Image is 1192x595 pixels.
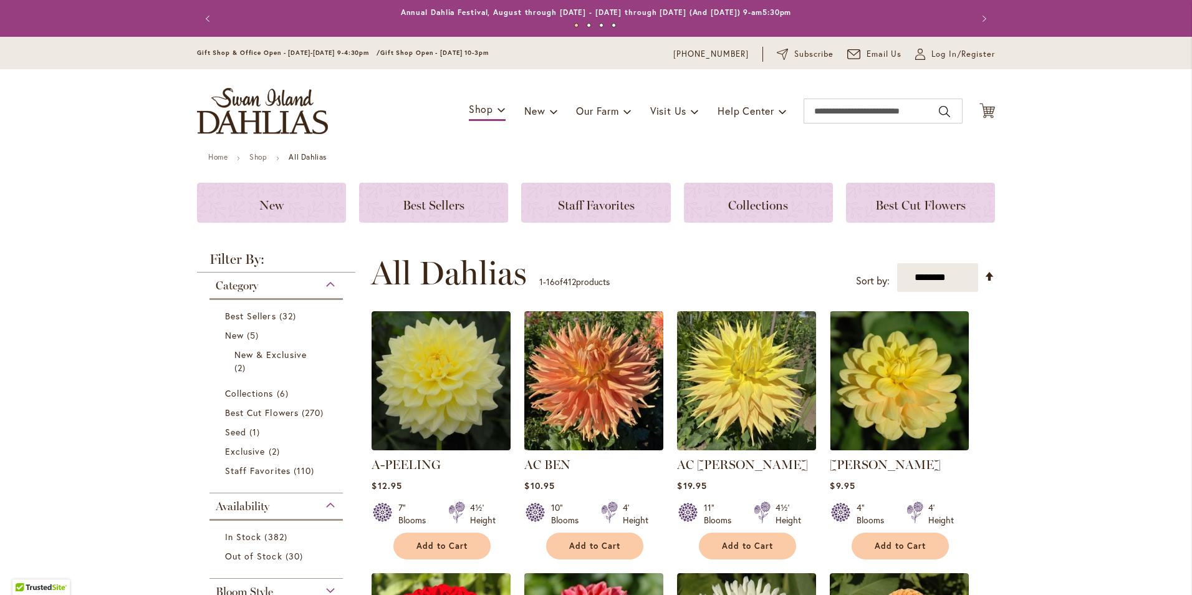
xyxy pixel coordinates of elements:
span: Best Cut Flowers [225,407,299,418]
img: A-Peeling [372,311,511,450]
a: AC BEN [524,457,570,472]
a: In Stock 382 [225,530,330,543]
a: [PHONE_NUMBER] [673,48,749,60]
button: Add to Cart [546,533,643,559]
span: Exclusive [225,445,265,457]
span: Out of Stock [225,550,282,562]
a: Staff Favorites [225,464,330,477]
button: Add to Cart [852,533,949,559]
img: AHOY MATEY [830,311,969,450]
span: All Dahlias [371,254,527,292]
span: Best Cut Flowers [875,198,966,213]
a: New &amp; Exclusive [234,348,321,374]
button: 3 of 4 [599,23,603,27]
span: 1 [249,425,263,438]
a: New [225,329,330,342]
div: 4" Blooms [857,501,892,526]
span: $10.95 [524,480,554,491]
span: 270 [302,406,327,419]
a: Best Sellers [359,183,508,223]
span: Best Sellers [403,198,464,213]
a: A-Peeling [372,441,511,453]
span: 32 [279,309,299,322]
a: store logo [197,88,328,134]
span: 2 [234,361,249,374]
span: New [225,329,244,341]
strong: Filter By: [197,253,355,273]
a: Collections [225,387,330,400]
span: $19.95 [677,480,706,491]
div: 7" Blooms [398,501,433,526]
a: Email Us [847,48,902,60]
p: - of products [539,272,610,292]
a: Best Sellers [225,309,330,322]
span: 16 [546,276,555,288]
a: Seed [225,425,330,438]
span: Staff Favorites [225,465,291,476]
a: Shop [249,152,267,162]
span: $9.95 [830,480,855,491]
a: AC Jeri [677,441,816,453]
span: 6 [277,387,292,400]
span: Seed [225,426,246,438]
span: Add to Cart [875,541,926,551]
a: Staff Favorites [521,183,670,223]
button: Next [970,6,995,31]
a: Collections [684,183,833,223]
label: Sort by: [856,269,890,293]
span: Availability [216,500,269,513]
span: Add to Cart [722,541,773,551]
span: Visit Us [650,104,686,117]
span: Collections [728,198,788,213]
strong: All Dahlias [289,152,327,162]
a: AC [PERSON_NAME] [677,457,808,472]
span: 412 [563,276,576,288]
span: New [524,104,545,117]
button: 4 of 4 [612,23,616,27]
span: Best Sellers [225,310,276,322]
a: Subscribe [777,48,834,60]
a: Annual Dahlia Festival, August through [DATE] - [DATE] through [DATE] (And [DATE]) 9-am5:30pm [401,7,792,17]
img: AC BEN [524,311,663,450]
a: [PERSON_NAME] [830,457,941,472]
span: Our Farm [576,104,618,117]
span: New [259,198,284,213]
span: $12.95 [372,480,401,491]
span: Help Center [718,104,774,117]
a: Best Cut Flowers [225,406,330,419]
span: 30 [286,549,306,563]
a: New [197,183,346,223]
span: In Stock [225,531,261,543]
span: New & Exclusive [234,349,307,360]
a: Out of Stock 30 [225,549,330,563]
span: 1 [539,276,543,288]
a: Home [208,152,228,162]
span: 2 [269,445,283,458]
a: A-PEELING [372,457,441,472]
div: 4½' Height [470,501,496,526]
img: AC Jeri [677,311,816,450]
a: Best Cut Flowers [846,183,995,223]
span: Shop [469,102,493,115]
span: Staff Favorites [558,198,635,213]
button: 1 of 4 [574,23,579,27]
span: Category [216,279,258,293]
button: Previous [197,6,222,31]
span: Add to Cart [416,541,468,551]
div: 4' Height [928,501,954,526]
div: 4' Height [623,501,648,526]
span: Log In/Register [931,48,995,60]
span: Gift Shop & Office Open - [DATE]-[DATE] 9-4:30pm / [197,49,380,57]
span: Subscribe [794,48,834,60]
span: Collections [225,387,274,399]
span: Gift Shop Open - [DATE] 10-3pm [380,49,489,57]
a: AHOY MATEY [830,441,969,453]
button: Add to Cart [393,533,491,559]
span: Add to Cart [569,541,620,551]
div: 11" Blooms [704,501,739,526]
span: 382 [264,530,290,543]
button: 2 of 4 [587,23,591,27]
a: Exclusive [225,445,330,458]
span: 110 [294,464,317,477]
div: 10" Blooms [551,501,586,526]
